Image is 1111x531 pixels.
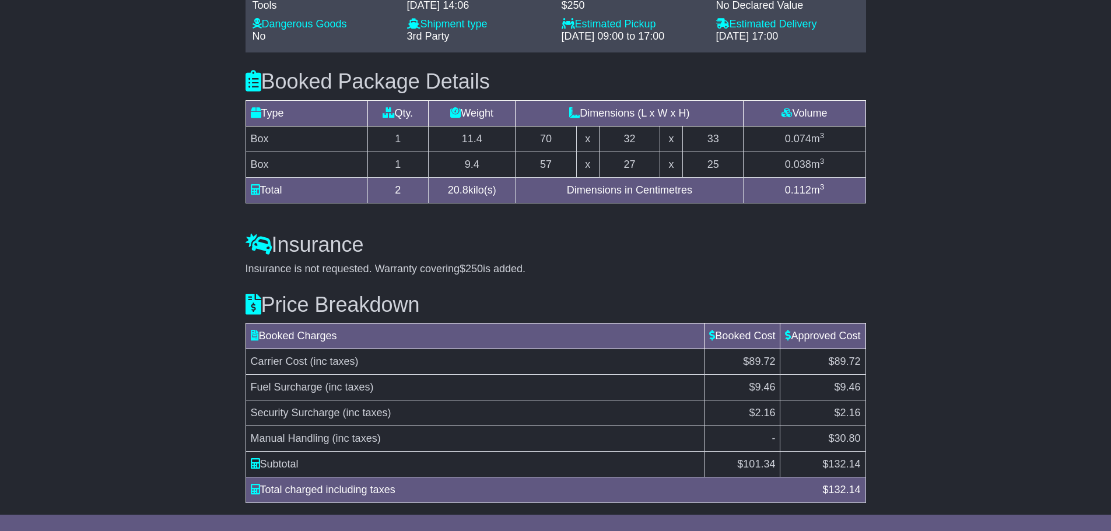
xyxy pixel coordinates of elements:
td: x [576,152,599,177]
td: Booked Cost [705,323,780,349]
td: Subtotal [246,452,705,477]
sup: 3 [820,157,825,166]
td: 2 [367,177,429,203]
span: (inc taxes) [325,381,374,393]
td: m [744,152,865,177]
span: $2.16 [834,407,860,419]
td: $ [780,452,865,477]
span: $30.80 [828,432,860,444]
h3: Booked Package Details [246,70,866,93]
div: Shipment type [407,18,550,31]
div: [DATE] 09:00 to 17:00 [562,30,705,43]
td: 33 [682,126,744,152]
span: 132.14 [828,484,860,495]
span: 0.038 [785,159,811,170]
span: (inc taxes) [343,407,391,419]
td: Qty. [367,100,429,126]
span: 0.112 [785,184,811,196]
h3: Insurance [246,233,866,256]
div: Estimated Pickup [562,18,705,31]
td: Type [246,100,367,126]
td: 9.4 [429,152,516,177]
span: Fuel Surcharge [251,381,323,393]
span: No [253,30,266,42]
td: Dimensions (L x W x H) [516,100,744,126]
td: Box [246,126,367,152]
div: Estimated Delivery [716,18,859,31]
sup: 3 [820,182,825,191]
div: Insurance is not requested. Warranty covering is added. [246,263,866,276]
span: Carrier Cost [251,356,307,367]
sup: 3 [820,131,825,140]
td: Total [246,177,367,203]
span: $89.72 [828,356,860,367]
span: Manual Handling [251,432,330,444]
td: m [744,126,865,152]
td: 32 [599,126,660,152]
td: Approved Cost [780,323,865,349]
div: Total charged including taxes [245,482,817,498]
td: x [660,126,683,152]
h3: Price Breakdown [246,293,866,317]
span: 3rd Party [407,30,450,42]
span: - [772,432,775,444]
span: $9.46 [834,381,860,393]
span: Security Surcharge [251,407,340,419]
span: 132.14 [828,458,860,470]
span: $9.46 [749,381,775,393]
td: 70 [516,126,577,152]
td: 11.4 [429,126,516,152]
td: m [744,177,865,203]
td: kilo(s) [429,177,516,203]
span: 0.074 [785,133,811,145]
td: 57 [516,152,577,177]
td: x [660,152,683,177]
td: 27 [599,152,660,177]
td: x [576,126,599,152]
span: $2.16 [749,407,775,419]
td: Dimensions in Centimetres [516,177,744,203]
td: Booked Charges [246,323,705,349]
span: $89.72 [743,356,775,367]
div: $ [816,482,866,498]
td: 25 [682,152,744,177]
div: [DATE] 17:00 [716,30,859,43]
span: 20.8 [448,184,468,196]
span: (inc taxes) [310,356,359,367]
span: $250 [460,263,483,275]
td: Box [246,152,367,177]
td: Weight [429,100,516,126]
td: 1 [367,126,429,152]
span: (inc taxes) [332,432,381,444]
td: Volume [744,100,865,126]
td: $ [705,452,780,477]
div: Dangerous Goods [253,18,395,31]
td: 1 [367,152,429,177]
span: 101.34 [743,458,775,470]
